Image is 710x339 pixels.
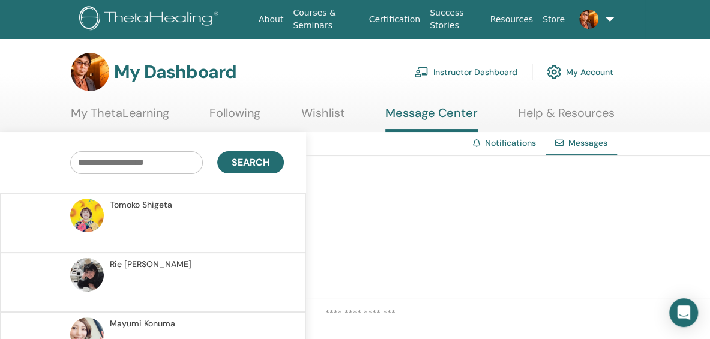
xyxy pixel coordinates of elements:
[209,106,260,129] a: Following
[114,61,236,83] h3: My Dashboard
[232,156,269,169] span: Search
[579,10,598,29] img: default.jpg
[547,62,561,82] img: cog.svg
[485,137,536,148] a: Notifications
[110,258,191,271] span: Rie [PERSON_NAME]
[217,151,284,173] button: Search
[71,106,169,129] a: My ThetaLearning
[301,106,345,129] a: Wishlist
[485,8,538,31] a: Resources
[71,53,109,91] img: default.jpg
[518,106,615,129] a: Help & Resources
[385,106,478,132] a: Message Center
[414,59,517,85] a: Instructor Dashboard
[110,317,175,330] span: Mayumi Konuma
[110,199,172,211] span: Tomoko Shigeta
[288,2,364,37] a: Courses & Seminars
[70,199,104,232] img: default.jpg
[425,2,485,37] a: Success Stories
[79,6,223,33] img: logo.png
[254,8,288,31] a: About
[669,298,698,327] div: Open Intercom Messenger
[568,137,607,148] span: Messages
[538,8,570,31] a: Store
[414,67,429,77] img: chalkboard-teacher.svg
[364,8,425,31] a: Certification
[547,59,613,85] a: My Account
[70,258,104,292] img: default.jpg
